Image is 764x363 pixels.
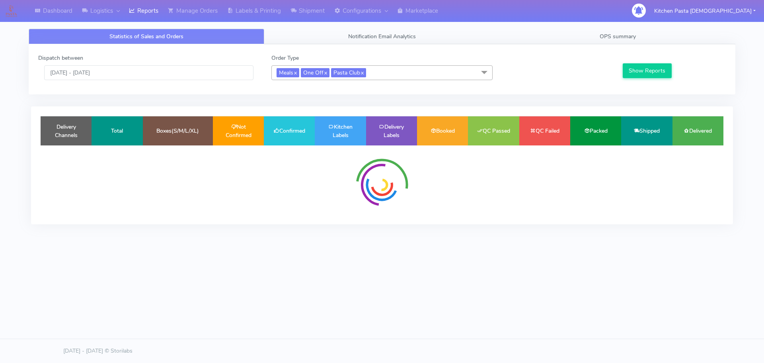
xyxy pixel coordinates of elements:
span: OPS summary [600,33,636,40]
label: Dispatch between [38,54,83,62]
span: Notification Email Analytics [348,33,416,40]
span: Meals [277,68,299,77]
button: Kitchen Pasta [DEMOGRAPHIC_DATA] [648,3,762,19]
a: x [324,68,327,77]
ul: Tabs [29,29,735,44]
img: spinner-radial.svg [352,155,412,215]
td: QC Failed [519,116,570,145]
input: Pick the Daterange [44,65,253,80]
td: QC Passed [468,116,519,145]
td: Shipped [621,116,672,145]
td: Delivered [672,116,723,145]
td: Total [92,116,142,145]
td: Boxes(S/M/L/XL) [143,116,213,145]
a: x [293,68,297,77]
td: Delivery Labels [366,116,417,145]
span: Statistics of Sales and Orders [109,33,183,40]
td: Delivery Channels [41,116,92,145]
button: Show Reports [623,63,672,78]
td: Packed [570,116,621,145]
td: Booked [417,116,468,145]
label: Order Type [271,54,299,62]
span: One Off [301,68,329,77]
td: Kitchen Labels [315,116,366,145]
a: x [360,68,364,77]
td: Confirmed [264,116,315,145]
span: Pasta Club [331,68,366,77]
td: Not Confirmed [213,116,264,145]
